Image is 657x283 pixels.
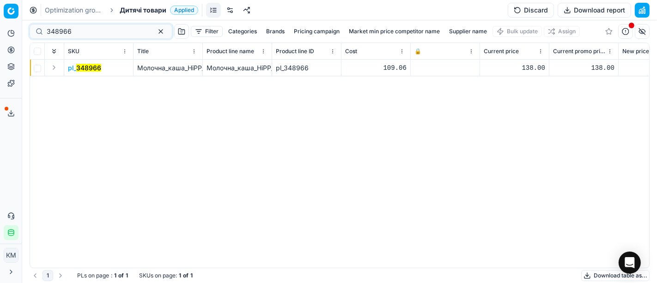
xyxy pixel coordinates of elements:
[77,272,109,279] span: PLs on page
[558,3,631,18] button: Download report
[508,3,554,18] button: Discard
[126,272,128,279] strong: 1
[544,26,580,37] button: Assign
[290,26,343,37] button: Pricing campaign
[345,48,357,55] span: Cost
[493,26,542,37] button: Bulk update
[30,270,41,281] button: Go to previous page
[47,27,148,36] input: Search by SKU or title
[484,63,545,73] div: 138.00
[622,48,649,55] span: New price
[68,63,101,73] button: pl_348966
[76,64,101,72] mark: 348966
[276,48,314,55] span: Product line ID
[445,26,491,37] button: Supplier name
[49,46,60,57] button: Expand all
[225,26,261,37] button: Categories
[137,64,357,72] span: Молочна_каша_HiPP_5_злаків_з_чорносливом_та_пребіотиками_250_г
[345,26,444,37] button: Market min price competitor name
[276,63,337,73] div: pl_348966
[118,272,124,279] strong: of
[49,62,60,73] button: Expand
[191,26,223,37] button: Filter
[345,63,407,73] div: 109.06
[170,6,198,15] span: Applied
[68,63,101,73] span: pl_
[77,272,128,279] div: :
[484,48,519,55] span: Current price
[114,272,116,279] strong: 1
[262,26,288,37] button: Brands
[581,270,650,281] button: Download table as...
[414,48,421,55] span: 🔒
[55,270,66,281] button: Go to next page
[68,48,79,55] span: SKU
[137,48,149,55] span: Title
[207,63,268,73] div: Молочна_каша_HiPP_5_злаків_з_чорносливом_та_пребіотиками_250_г
[190,272,193,279] strong: 1
[45,6,104,15] a: Optimization groups
[619,252,641,274] div: Open Intercom Messenger
[553,63,614,73] div: 138.00
[4,248,18,263] button: КM
[120,6,198,15] span: Дитячі товариApplied
[45,6,198,15] nav: breadcrumb
[553,48,605,55] span: Current promo price
[120,6,166,15] span: Дитячі товари
[30,270,66,281] nav: pagination
[43,270,53,281] button: 1
[179,272,181,279] strong: 1
[139,272,177,279] span: SKUs on page :
[183,272,189,279] strong: of
[207,48,254,55] span: Product line name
